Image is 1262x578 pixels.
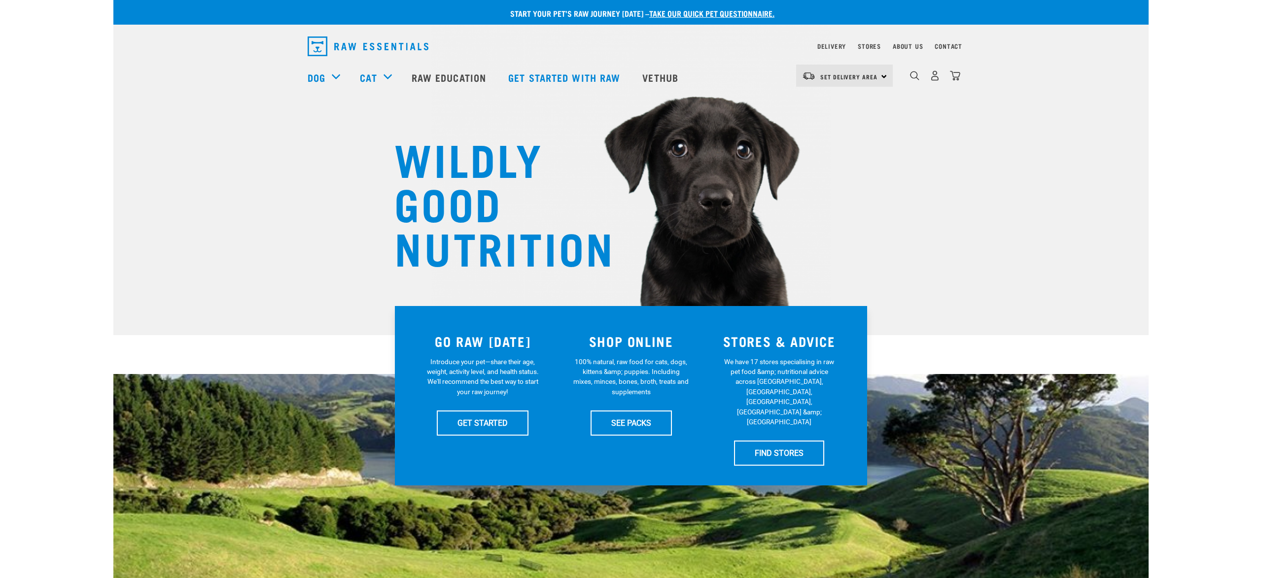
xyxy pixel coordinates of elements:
[113,58,1149,97] nav: dropdown navigation
[721,357,837,427] p: We have 17 stores specialising in raw pet food &amp; nutritional advice across [GEOGRAPHIC_DATA],...
[893,44,923,48] a: About Us
[820,75,877,78] span: Set Delivery Area
[308,36,428,56] img: Raw Essentials Logo
[360,70,377,85] a: Cat
[950,70,960,81] img: home-icon@2x.png
[910,71,919,80] img: home-icon-1@2x.png
[121,7,1156,19] p: Start your pet’s raw journey [DATE] –
[858,44,881,48] a: Stores
[300,33,962,60] nav: dropdown navigation
[498,58,632,97] a: Get started with Raw
[734,441,824,465] a: FIND STORES
[415,334,551,349] h3: GO RAW [DATE]
[425,357,541,397] p: Introduce your pet—share their age, weight, activity level, and health status. We'll recommend th...
[308,70,325,85] a: Dog
[632,58,691,97] a: Vethub
[573,357,689,397] p: 100% natural, raw food for cats, dogs, kittens &amp; puppies. Including mixes, minces, bones, bro...
[649,11,774,15] a: take our quick pet questionnaire.
[394,136,592,269] h1: WILDLY GOOD NUTRITION
[711,334,847,349] h3: STORES & ADVICE
[402,58,498,97] a: Raw Education
[802,71,815,80] img: van-moving.png
[930,70,940,81] img: user.png
[935,44,962,48] a: Contact
[437,410,528,435] a: GET STARTED
[817,44,846,48] a: Delivery
[563,334,700,349] h3: SHOP ONLINE
[591,410,672,435] a: SEE PACKS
